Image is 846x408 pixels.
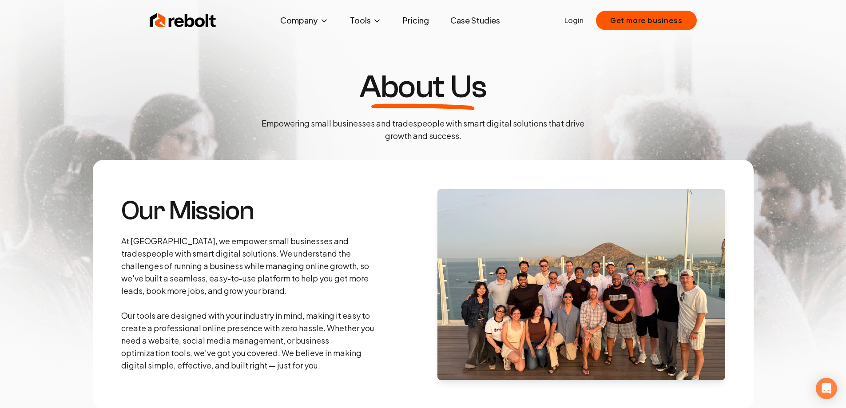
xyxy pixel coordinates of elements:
[437,189,725,380] img: About
[254,117,592,142] p: Empowering small businesses and tradespeople with smart digital solutions that drive growth and s...
[359,71,486,103] h1: About Us
[121,235,377,372] p: At [GEOGRAPHIC_DATA], we empower small businesses and tradespeople with smart digital solutions. ...
[150,12,216,29] img: Rebolt Logo
[816,378,837,399] div: Open Intercom Messenger
[564,15,584,26] a: Login
[273,12,336,29] button: Company
[121,198,377,224] h3: Our Mission
[343,12,389,29] button: Tools
[443,12,507,29] a: Case Studies
[396,12,436,29] a: Pricing
[596,11,697,30] button: Get more business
